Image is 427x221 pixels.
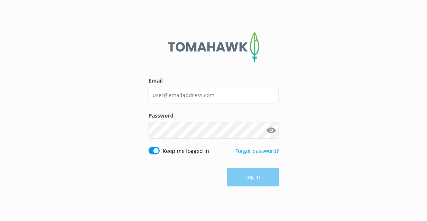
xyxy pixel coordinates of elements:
a: Forgot password? [235,147,279,154]
img: 2-1647550015.png [168,32,259,62]
label: Keep me logged in [163,147,209,155]
label: Password [149,112,279,120]
label: Email [149,77,279,85]
button: Show password [264,123,279,138]
input: user@emailaddress.com [149,87,279,103]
